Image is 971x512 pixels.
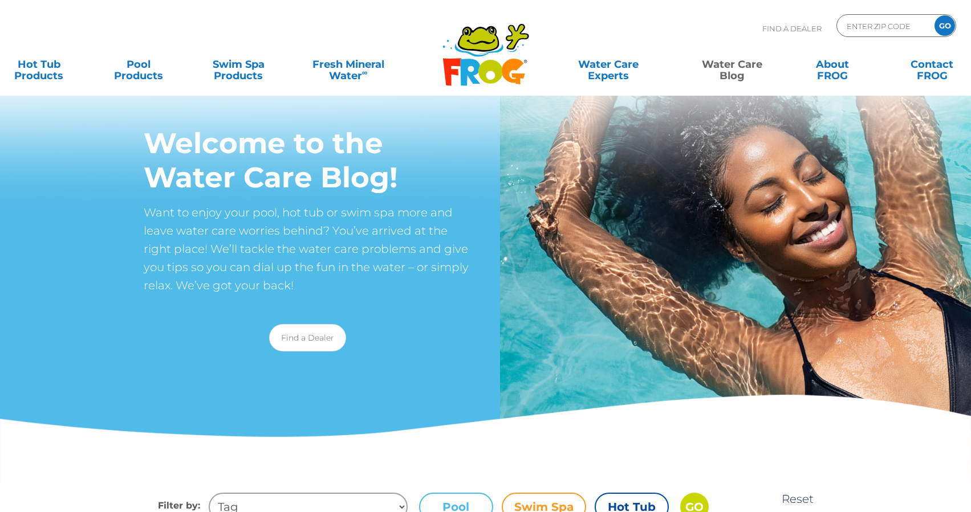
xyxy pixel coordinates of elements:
[100,53,177,76] a: PoolProducts
[362,68,368,77] sup: ∞
[782,492,814,506] a: Reset
[200,53,277,76] a: Swim SpaProducts
[693,53,771,76] a: Water CareBlog
[269,324,346,351] a: Find a Dealer
[762,14,822,43] p: Find A Dealer
[144,203,472,294] p: Want to enjoy your pool, hot tub or swim spa more and leave water care worries behind? You’ve arr...
[794,53,871,76] a: AboutFROG
[846,18,923,34] input: Zip Code Form
[299,53,396,76] a: Fresh MineralWater∞
[893,53,971,76] a: ContactFROG
[545,53,671,76] a: Water CareExperts
[935,15,955,36] input: GO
